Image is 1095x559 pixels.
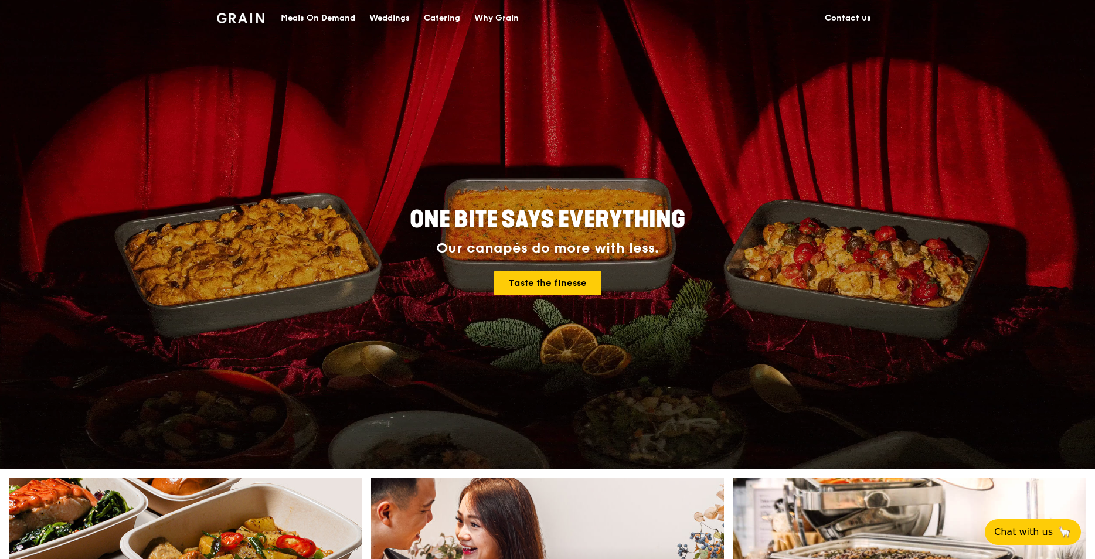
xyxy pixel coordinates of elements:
div: Our canapés do more with less. [336,240,759,257]
a: Why Grain [467,1,526,36]
span: Chat with us [994,525,1053,539]
span: 🦙 [1057,525,1072,539]
div: Weddings [369,1,410,36]
a: Contact us [818,1,878,36]
div: Why Grain [474,1,519,36]
a: Taste the finesse [494,271,601,295]
img: Grain [217,13,264,23]
button: Chat with us🦙 [985,519,1081,545]
span: ONE BITE SAYS EVERYTHING [410,206,685,234]
a: Weddings [362,1,417,36]
div: Meals On Demand [281,1,355,36]
a: Catering [417,1,467,36]
div: Catering [424,1,460,36]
